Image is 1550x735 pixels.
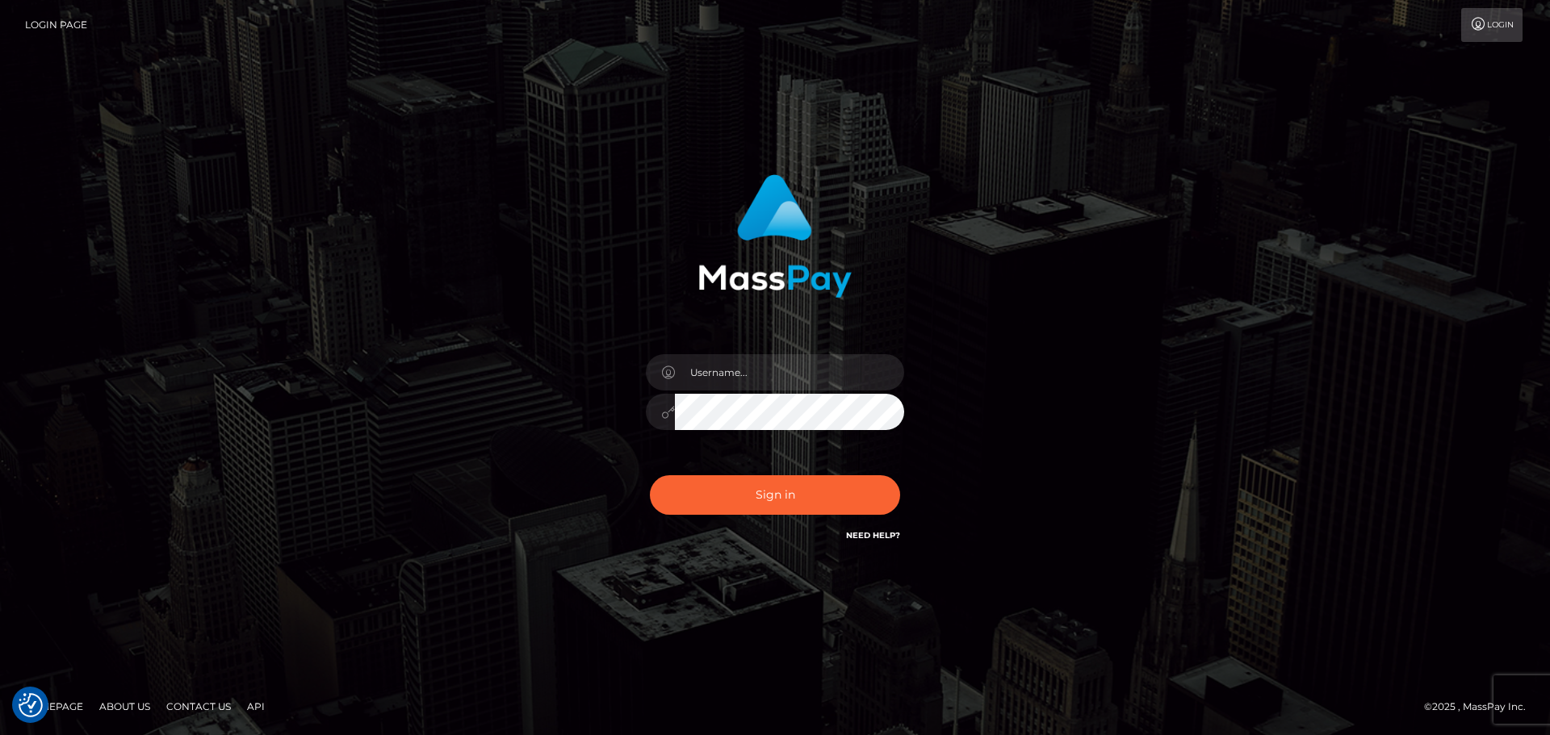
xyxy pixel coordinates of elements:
[160,694,237,719] a: Contact Us
[1461,8,1523,42] a: Login
[25,8,87,42] a: Login Page
[19,693,43,717] button: Consent Preferences
[18,694,90,719] a: Homepage
[650,475,900,515] button: Sign in
[93,694,157,719] a: About Us
[1424,698,1538,716] div: © 2025 , MassPay Inc.
[675,354,904,390] input: Username...
[698,174,852,298] img: MassPay Login
[19,693,43,717] img: Revisit consent button
[846,530,900,541] a: Need Help?
[241,694,271,719] a: API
